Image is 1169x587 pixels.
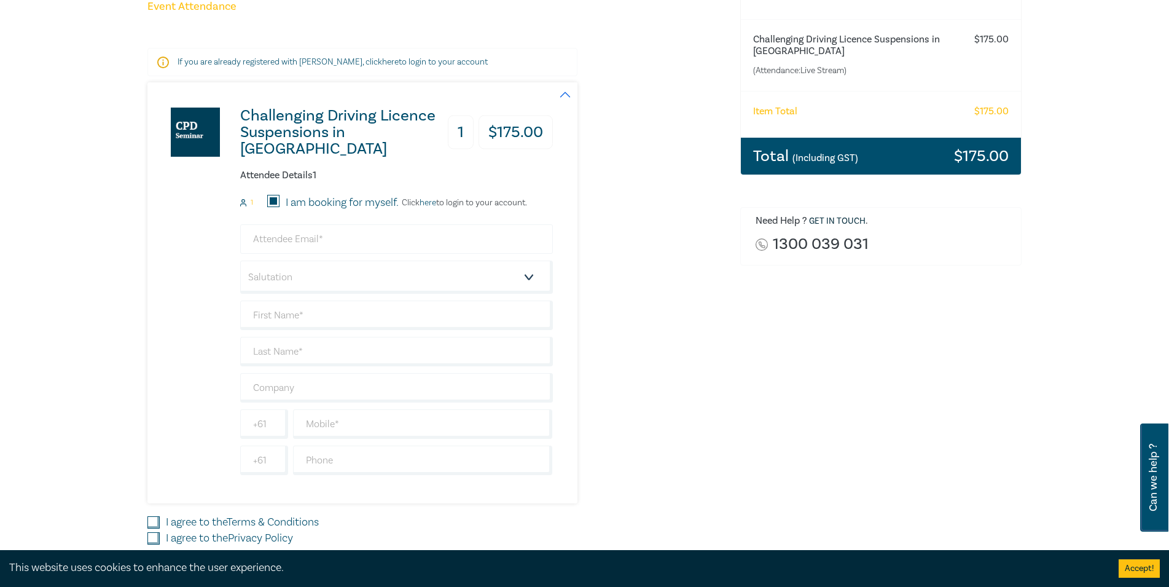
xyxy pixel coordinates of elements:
span: Can we help ? [1147,431,1159,524]
p: Click to login to your account. [399,198,527,208]
input: Company [240,373,553,403]
small: 1 [251,199,253,207]
small: (Attendance: Live Stream ) [753,65,960,77]
h6: Item Total [753,106,797,117]
input: First Name* [240,301,553,330]
small: (Including GST) [792,152,858,164]
h6: Need Help ? . [756,215,1012,227]
label: I agree to the [166,514,319,530]
h3: Challenging Driving Licence Suspensions in [GEOGRAPHIC_DATA] [240,108,442,157]
h6: Challenging Driving Licence Suspensions in [GEOGRAPHIC_DATA] [753,34,960,57]
h3: Total [753,148,858,164]
input: Attendee Email* [240,224,553,254]
input: Phone [293,446,553,475]
h3: 1 [448,116,474,149]
a: Privacy Policy [228,531,293,545]
a: here [420,197,436,208]
input: +61 [240,446,288,475]
a: 1300 039 031 [773,236,869,253]
input: Last Name* [240,337,553,366]
a: Terms & Conditions [227,515,319,529]
a: here [382,57,399,68]
div: This website uses cookies to enhance the user experience. [9,560,1100,576]
input: Mobile* [293,409,553,439]
h3: $ 175.00 [954,148,1009,164]
img: Challenging Driving Licence Suspensions in Victoria [171,108,220,157]
button: Accept cookies [1119,559,1160,578]
label: I agree to the [166,530,293,546]
a: Get in touch [809,216,866,227]
h6: $ 175.00 [974,34,1009,45]
label: I am booking for myself. [286,195,399,211]
p: If you are already registered with [PERSON_NAME], click to login to your account [178,56,547,68]
h6: Attendee Details 1 [240,170,553,181]
h3: $ 175.00 [479,116,553,149]
h6: $ 175.00 [974,106,1009,117]
input: +61 [240,409,288,439]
